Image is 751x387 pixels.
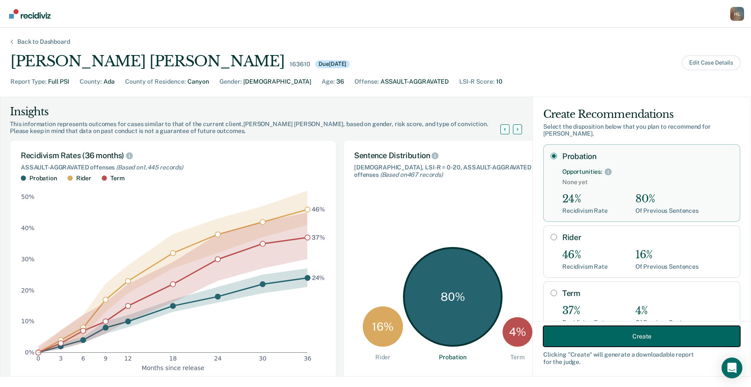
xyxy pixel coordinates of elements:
g: x-axis label [142,364,204,371]
div: Recidivism Rate [562,207,608,215]
text: 20% [21,286,35,293]
div: Probation [29,175,57,182]
text: 10% [21,318,35,325]
span: None yet [562,179,733,186]
div: Term [110,175,124,182]
div: Offense : [355,77,379,86]
div: Insights [10,105,511,119]
text: Months since release [142,364,204,371]
text: 36 [304,355,312,362]
div: [DEMOGRAPHIC_DATA] [243,77,311,86]
div: Full PSI [48,77,69,86]
div: 4 % [503,317,532,347]
div: ASSAULT-AGGRAVATED offenses [21,164,326,171]
text: 9 [104,355,108,362]
div: Recidivism Rates (36 months) [21,151,326,160]
div: Gender : [219,77,242,86]
text: 18 [169,355,177,362]
div: 163610 [290,61,310,68]
div: Canyon [187,77,209,86]
div: Ada [103,77,115,86]
div: This information represents outcomes for cases similar to that of the current client, [PERSON_NAM... [10,120,511,135]
text: 24% [312,274,325,281]
button: Edit Case Details [682,55,741,70]
div: Rider [76,175,91,182]
label: Probation [562,152,733,161]
span: (Based on 467 records ) [380,171,443,178]
div: Opportunities: [562,168,602,176]
div: 80% [635,193,699,205]
text: 0 [36,355,40,362]
div: Recidivism Rate [562,263,608,270]
text: 12 [124,355,132,362]
button: Create [543,326,740,347]
div: Of Previous Sentences [635,263,699,270]
div: 10 [496,77,503,86]
g: area [38,191,307,352]
text: 6 [81,355,85,362]
div: Probation [439,354,467,361]
g: x-axis tick label [36,355,311,362]
text: 50% [21,193,35,200]
text: 30% [21,255,35,262]
div: Rider [375,354,390,361]
div: [PERSON_NAME] [PERSON_NAME] [10,52,284,70]
div: ASSAULT-AGGRAVATED [380,77,449,86]
text: 24 [214,355,222,362]
div: Clicking " Create " will generate a downloadable report for the judge. [543,351,740,366]
div: Create Recommendations [543,107,740,121]
div: 37% [562,305,608,317]
img: Recidiviz [9,9,51,19]
div: Back to Dashboard [7,38,81,46]
div: 16% [635,249,699,261]
div: Age : [322,77,335,86]
div: Open Intercom Messenger [722,358,742,378]
div: Recidivism Rate [562,319,608,326]
div: 4% [635,305,699,317]
div: 16 % [363,306,403,347]
div: [DEMOGRAPHIC_DATA], LSI-R = 0-20, ASSAULT-AGGRAVATED offenses [354,164,541,179]
div: Term [510,354,524,361]
div: 24% [562,193,608,205]
div: H L [730,7,744,21]
div: Due [DATE] [315,60,350,68]
div: Of Previous Sentences [635,319,699,326]
div: County of Residence : [125,77,186,86]
div: 36 [336,77,344,86]
div: County : [80,77,102,86]
label: Term [562,289,733,298]
text: 30 [259,355,267,362]
text: 3 [59,355,63,362]
button: Profile dropdown button [730,7,744,21]
div: Of Previous Sentences [635,207,699,215]
label: Rider [562,233,733,242]
g: text [312,206,325,281]
text: 40% [21,224,35,231]
span: (Based on 1,445 records ) [116,164,183,171]
div: 46% [562,249,608,261]
div: Sentence Distribution [354,151,541,160]
div: LSI-R Score : [459,77,494,86]
div: Select the disposition below that you plan to recommend for [PERSON_NAME] . [543,123,740,138]
div: 80 % [403,247,503,347]
g: y-axis tick label [21,193,35,356]
text: 46% [312,206,325,213]
text: 37% [312,234,325,241]
div: Report Type : [10,77,46,86]
text: 0% [25,349,35,356]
